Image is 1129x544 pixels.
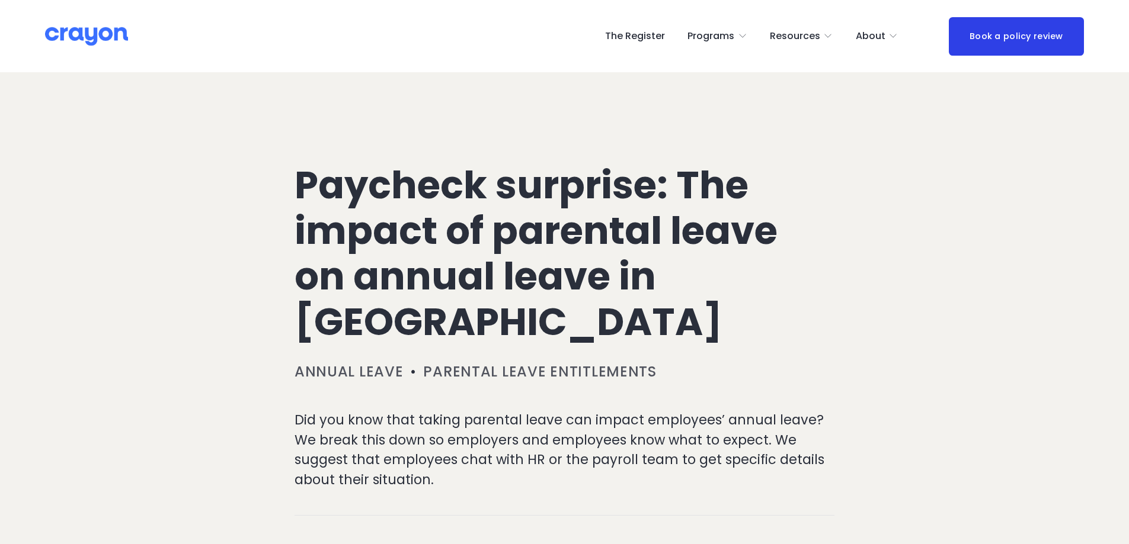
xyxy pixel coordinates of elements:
a: folder dropdown [770,27,833,46]
a: Book a policy review [949,17,1084,56]
img: Crayon [45,26,128,47]
span: About [856,28,885,45]
p: Did you know that taking parental leave can impact employees’ annual leave? We break this down so... [295,410,834,490]
h1: Paycheck surprise: The impact of parental leave on annual leave in [GEOGRAPHIC_DATA] [295,163,834,345]
a: The Register [605,27,665,46]
span: Resources [770,28,820,45]
a: folder dropdown [856,27,898,46]
a: folder dropdown [687,27,747,46]
a: Parental leave entitlements [423,362,656,381]
span: Programs [687,28,734,45]
a: Annual leave [295,362,404,381]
